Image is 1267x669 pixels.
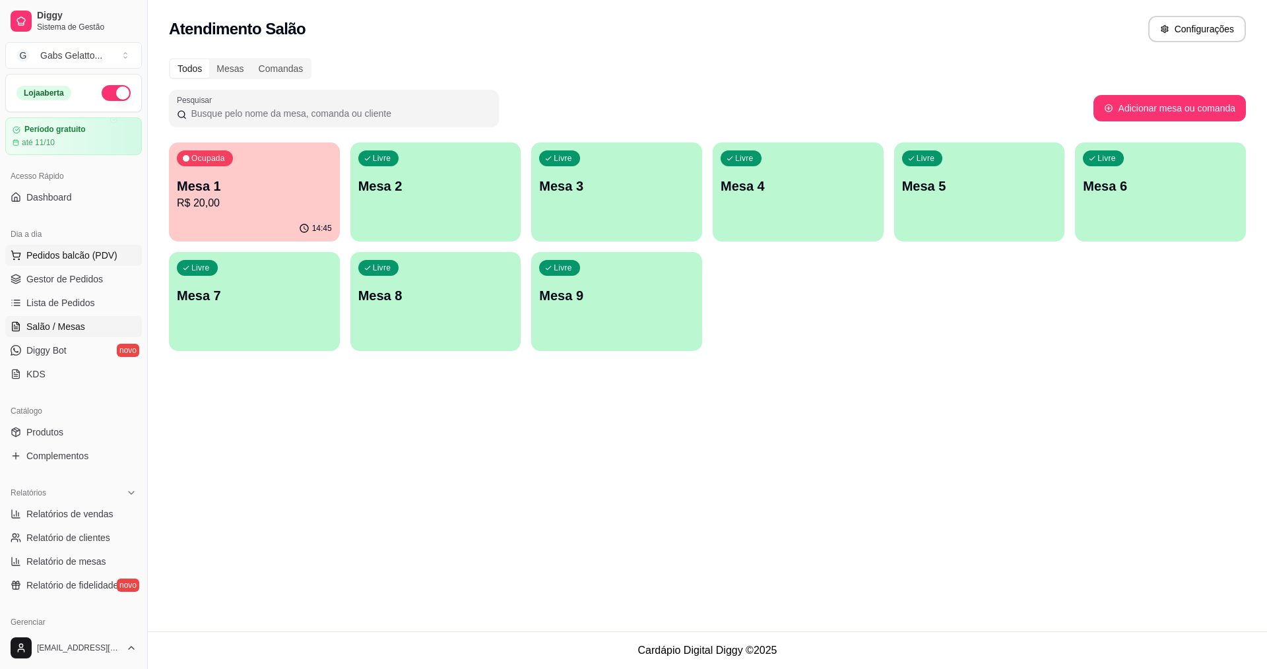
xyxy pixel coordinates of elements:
span: Dashboard [26,191,72,204]
p: Mesa 9 [539,286,694,305]
div: Gerenciar [5,612,142,633]
button: LivreMesa 2 [350,143,521,241]
a: Relatório de fidelidadenovo [5,575,142,596]
div: Mesas [209,59,251,78]
button: LivreMesa 5 [894,143,1065,241]
span: Salão / Mesas [26,320,85,333]
div: Todos [170,59,209,78]
p: Mesa 2 [358,177,513,195]
a: Diggy Botnovo [5,340,142,361]
a: Relatório de mesas [5,551,142,572]
p: Livre [554,153,572,164]
button: Adicionar mesa ou comanda [1093,95,1246,121]
p: Ocupada [191,153,225,164]
article: até 11/10 [22,137,55,148]
a: Produtos [5,422,142,443]
div: Gabs Gelatto ... [40,49,102,62]
button: LivreMesa 6 [1075,143,1246,241]
span: Relatório de clientes [26,531,110,544]
p: R$ 20,00 [177,195,332,211]
span: Complementos [26,449,88,462]
div: Catálogo [5,400,142,422]
div: Acesso Rápido [5,166,142,187]
a: Relatório de clientes [5,527,142,548]
h2: Atendimento Salão [169,18,306,40]
button: [EMAIL_ADDRESS][DOMAIN_NAME] [5,632,142,664]
a: Gestor de Pedidos [5,269,142,290]
span: Diggy Bot [26,344,67,357]
a: KDS [5,364,142,385]
a: Salão / Mesas [5,316,142,337]
a: Relatórios de vendas [5,503,142,525]
footer: Cardápio Digital Diggy © 2025 [148,631,1267,669]
p: Livre [373,153,391,164]
p: Livre [373,263,391,273]
div: Dia a dia [5,224,142,245]
a: DiggySistema de Gestão [5,5,142,37]
button: Pedidos balcão (PDV) [5,245,142,266]
a: Dashboard [5,187,142,208]
p: Mesa 3 [539,177,694,195]
div: Loja aberta [16,86,71,100]
span: Sistema de Gestão [37,22,137,32]
span: Relatórios [11,488,46,498]
article: Período gratuito [24,125,86,135]
button: Alterar Status [102,85,131,101]
button: LivreMesa 7 [169,252,340,351]
span: Relatórios de vendas [26,507,114,521]
a: Complementos [5,445,142,466]
button: LivreMesa 4 [713,143,884,241]
a: Lista de Pedidos [5,292,142,313]
span: Diggy [37,10,137,22]
p: Mesa 4 [721,177,876,195]
span: KDS [26,367,46,381]
div: Comandas [251,59,311,78]
p: Mesa 6 [1083,177,1238,195]
button: Configurações [1148,16,1246,42]
button: LivreMesa 8 [350,252,521,351]
p: Livre [735,153,754,164]
p: Livre [917,153,935,164]
p: 14:45 [312,223,332,234]
span: Pedidos balcão (PDV) [26,249,117,262]
label: Pesquisar [177,94,216,106]
a: Período gratuitoaté 11/10 [5,117,142,155]
p: Mesa 1 [177,177,332,195]
span: Gestor de Pedidos [26,272,103,286]
span: Lista de Pedidos [26,296,95,309]
span: Produtos [26,426,63,439]
span: Relatório de fidelidade [26,579,118,592]
button: LivreMesa 9 [531,252,702,351]
span: G [16,49,30,62]
p: Mesa 8 [358,286,513,305]
p: Livre [1097,153,1116,164]
p: Mesa 5 [902,177,1057,195]
input: Pesquisar [187,107,491,120]
p: Livre [554,263,572,273]
span: [EMAIL_ADDRESS][DOMAIN_NAME] [37,643,121,653]
p: Livre [191,263,210,273]
button: Select a team [5,42,142,69]
button: OcupadaMesa 1R$ 20,0014:45 [169,143,340,241]
button: LivreMesa 3 [531,143,702,241]
p: Mesa 7 [177,286,332,305]
span: Relatório de mesas [26,555,106,568]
